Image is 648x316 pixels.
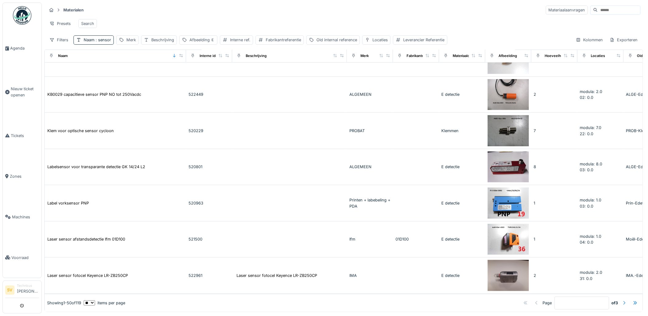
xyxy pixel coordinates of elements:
[47,300,81,306] div: Showing 1 - 50 of 119
[349,164,391,170] div: ALGEMEEN
[349,128,391,134] div: PROBAT
[488,115,529,146] img: Klem voor optische sensor cycloon
[534,128,575,134] div: 7
[612,300,618,306] strong: of 3
[580,95,594,100] span: 02: 0.0
[47,19,74,28] div: Presets
[349,91,391,97] div: ALGEMEEN
[189,91,230,97] div: 522449
[3,115,42,156] a: Tickets
[47,91,141,97] div: KB0029 capacitieve sensor PNP NO tot 250Vacdc
[488,79,529,110] img: KB0029 capacitieve sensor PNP NO tot 250Vacdc
[580,234,602,239] span: modula: 1.0
[407,53,439,59] div: Fabrikantreferentie
[534,91,575,97] div: 2
[580,270,602,275] span: modula: 2.0
[11,133,39,139] span: Tickets
[11,86,39,98] span: Nieuw ticket openen
[81,21,94,26] div: Search
[61,7,86,13] strong: Materialen
[580,198,602,202] span: modula: 1.0
[442,273,483,278] div: E detectie
[47,35,71,44] div: Filters
[349,273,391,278] div: IMA
[442,164,483,170] div: E detectie
[3,237,42,278] a: Voorraad
[84,37,111,43] div: Naam
[10,45,39,51] span: Agenda
[266,37,301,43] div: Fabrikantreferentie
[47,164,145,170] div: Labelsensor voor transparante detectie GK 14/24 L2
[488,260,529,291] img: Laser sensor fotocel Keyence LR-ZB250CP
[189,37,215,43] div: Afbeelding
[580,125,602,130] span: modula: 7.0
[580,132,594,136] span: 22: 0.0
[580,240,594,245] span: 04: 0.0
[488,224,529,255] img: Laser sensor afstandsdetectie Ifm 01D100
[316,37,357,43] div: Old internal reference
[580,162,602,166] span: modula: 8.0
[47,128,114,134] div: Klem voor optische sensor cycloon
[246,53,267,59] div: Beschrijving
[534,164,575,170] div: 8
[442,128,483,134] div: Klemmen
[360,53,369,59] div: Merk
[534,273,575,278] div: 2
[126,37,136,43] div: Merk
[545,53,567,59] div: Hoeveelheid
[5,283,39,298] a: SV Technicus[PERSON_NAME]
[3,156,42,196] a: Zones
[47,236,125,242] div: Laser sensor afstandsdetectie Ifm 01D100
[349,197,391,209] div: Printen + labebeling + PDA
[58,53,68,59] div: Naam
[573,35,606,44] div: Kolommen
[580,89,602,94] span: modula: 2.0
[607,35,641,44] div: Exporteren
[580,204,594,209] span: 03: 0.0
[3,28,42,69] a: Agenda
[534,200,575,206] div: 1
[580,168,594,172] span: 03: 0.0
[442,236,483,242] div: E detectie
[189,200,230,206] div: 520963
[591,53,605,59] div: Locaties
[5,286,14,295] li: SV
[372,37,388,43] div: Locaties
[189,128,230,134] div: 520229
[237,273,317,278] div: Laser sensor fotocel Keyence LR-ZB250CP
[12,214,39,220] span: Machines
[17,283,39,288] div: Technicus
[47,273,128,278] div: Laser sensor fotocel Keyence LR-ZB250CP
[403,37,445,43] div: Leverancier Referentie
[189,236,230,242] div: 521500
[3,69,42,115] a: Nieuw ticket openen
[488,188,529,219] img: Label vorksensor PNP
[349,236,391,242] div: Ifm
[442,91,483,97] div: E detectie
[94,38,111,42] span: : sensor
[543,300,552,306] div: Page
[488,152,529,183] img: Labelsensor voor transparante detectie GK 14/24 L2
[230,37,250,43] div: Interne ref.
[580,276,593,281] span: 31: 0.0
[189,164,230,170] div: 520801
[13,6,31,25] img: Badge_color-CXgf-gQk.svg
[151,37,174,43] div: Beschrijving
[84,300,125,306] div: items per page
[442,200,483,206] div: E detectie
[546,6,588,14] div: Materiaalaanvragen
[499,53,517,59] div: Afbeelding
[47,200,89,206] div: Label vorksensor PNP
[200,53,233,59] div: Interne identificator
[3,196,42,237] a: Machines
[189,273,230,278] div: 522961
[10,173,39,179] span: Zones
[17,283,39,297] li: [PERSON_NAME]
[396,236,437,242] div: 01D100
[11,255,39,261] span: Voorraad
[453,53,484,59] div: Materiaalcategorie
[534,236,575,242] div: 1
